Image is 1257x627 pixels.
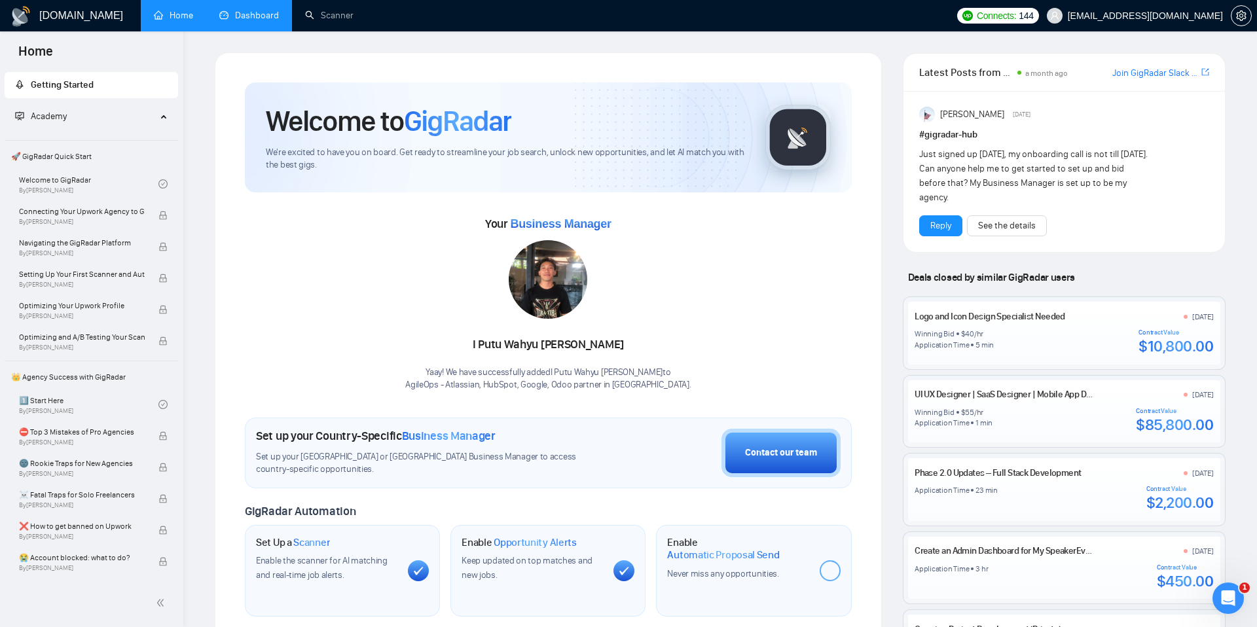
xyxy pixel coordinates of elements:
span: By [PERSON_NAME] [19,312,145,320]
span: Keep updated on top matches and new jobs. [462,555,592,581]
div: $85,800.00 [1136,415,1213,435]
span: Connecting Your Upwork Agency to GigRadar [19,205,145,218]
a: 1️⃣ Start HereBy[PERSON_NAME] [19,390,158,419]
span: Your [485,217,611,231]
div: Contract Value [1157,564,1214,571]
a: Welcome to GigRadarBy[PERSON_NAME] [19,170,158,198]
span: [DATE] [1013,109,1030,120]
a: Reply [930,219,951,233]
div: $450.00 [1157,571,1214,591]
div: Contact our team [745,446,817,460]
span: Never miss any opportunities. [667,568,778,579]
span: [PERSON_NAME] [940,107,1004,122]
h1: Set up your Country-Specific [256,429,496,443]
span: lock [158,463,168,472]
span: Opportunity Alerts [494,536,577,549]
span: 🌚 Rookie Traps for New Agencies [19,457,145,470]
div: Just signed up [DATE], my onboarding call is not till [DATE]. Can anyone help me to get started t... [919,147,1152,205]
li: Getting Started [5,72,178,98]
span: Academy [31,111,67,122]
div: /hr [974,329,983,339]
span: lock [158,274,168,283]
div: Contract Value [1139,329,1213,336]
span: lock [158,211,168,220]
a: export [1201,66,1209,79]
div: 23 min [975,485,998,495]
div: Application Time [915,340,969,350]
span: Academy [15,111,67,122]
h1: Enable [667,536,809,562]
span: Latest Posts from the GigRadar Community [919,64,1014,81]
span: 👑 Agency Success with GigRadar [6,364,177,390]
img: Anisuzzaman Khan [919,107,935,122]
div: [DATE] [1192,389,1214,400]
span: check-circle [158,400,168,409]
span: By [PERSON_NAME] [19,439,145,446]
span: By [PERSON_NAME] [19,249,145,257]
div: $ [961,329,966,339]
img: 1705906507721-WhatsApp%20Image%202024-01-22%20at%2014.29.20.jpeg [509,240,587,319]
div: [DATE] [1192,546,1214,556]
span: Getting Started [31,79,94,90]
span: Scanner [293,536,330,549]
button: Contact our team [721,429,841,477]
h1: # gigradar-hub [919,128,1209,142]
div: 55 [965,407,974,418]
span: a month ago [1025,69,1068,78]
span: ⛔ Top 3 Mistakes of Pro Agencies [19,425,145,439]
span: Deals closed by similar GigRadar users [903,266,1080,289]
div: Yaay! We have successfully added I Putu Wahyu [PERSON_NAME] to [405,367,691,391]
span: By [PERSON_NAME] [19,470,145,478]
span: 144 [1019,9,1033,23]
span: lock [158,336,168,346]
span: By [PERSON_NAME] [19,218,145,226]
div: Application Time [915,418,969,428]
span: 😭 Account blocked: what to do? [19,551,145,564]
span: Automatic Proposal Send [667,548,779,562]
span: export [1201,67,1209,77]
a: UI UX Designer | SaaS Designer | Mobile App Design [915,389,1107,400]
span: lock [158,526,168,535]
span: Set up your [GEOGRAPHIC_DATA] or [GEOGRAPHIC_DATA] Business Manager to access country-specific op... [256,451,607,476]
button: See the details [967,215,1047,236]
span: ☠️ Fatal Traps for Solo Freelancers [19,488,145,501]
div: 40 [965,329,974,339]
span: 🚀 GigRadar Quick Start [6,143,177,170]
span: Connects: [977,9,1016,23]
a: searchScanner [305,10,354,21]
h1: Set Up a [256,536,330,549]
span: ❌ How to get banned on Upwork [19,520,145,533]
a: Phase 2.0 Updates – Full Stack Development [915,467,1081,478]
span: lock [158,242,168,251]
a: homeHome [154,10,193,21]
button: Reply [919,215,962,236]
span: Navigating the GigRadar Platform [19,236,145,249]
span: double-left [156,596,169,609]
span: Business Manager [510,217,611,230]
span: fund-projection-screen [15,111,24,120]
p: AgileOps - Atlassian, HubSpot, Google, Odoo partner in [GEOGRAPHIC_DATA] . [405,379,691,391]
div: Winning Bid [915,407,954,418]
span: lock [158,557,168,566]
span: By [PERSON_NAME] [19,501,145,509]
img: upwork-logo.png [962,10,973,21]
span: user [1050,11,1059,20]
span: check-circle [158,179,168,188]
a: Create an Admin Dashboard for My SpeakerEvent Finder™ Software [915,545,1166,556]
div: 1 min [975,418,993,428]
span: GigRadar [404,103,511,139]
span: lock [158,494,168,503]
span: Home [8,42,64,69]
span: rocket [15,80,24,89]
div: Winning Bid [915,329,954,339]
img: logo [10,6,31,27]
span: 1 [1239,582,1250,593]
iframe: Intercom live chat [1212,582,1244,614]
a: Join GigRadar Slack Community [1112,66,1199,81]
span: We're excited to have you on board. Get ready to streamline your job search, unlock new opportuni... [266,147,744,171]
span: GigRadar Automation [245,504,355,518]
span: lock [158,431,168,440]
span: Optimizing and A/B Testing Your Scanner for Better Results [19,331,145,344]
span: Enable the scanner for AI matching and real-time job alerts. [256,555,388,581]
div: Contract Value [1146,485,1214,493]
